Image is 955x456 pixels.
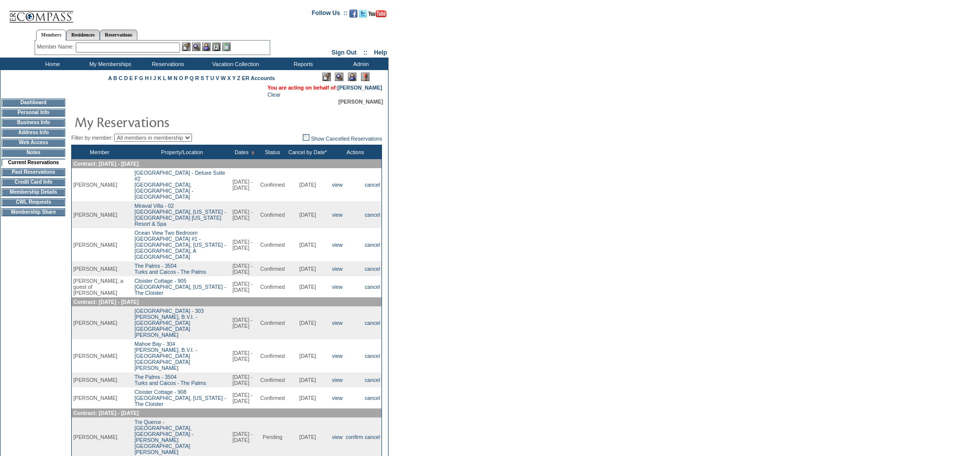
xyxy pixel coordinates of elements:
[216,75,219,81] a: V
[364,266,380,272] a: cancel
[331,49,356,56] a: Sign Out
[368,13,387,19] a: Subscribe to our YouTube Channel
[286,261,329,276] td: [DATE]
[72,306,127,339] td: [PERSON_NAME]
[161,149,203,155] a: Property/Location
[349,13,357,19] a: Become our fan on Facebook
[259,387,286,408] td: Confirmed
[72,228,127,261] td: [PERSON_NAME]
[259,276,286,297] td: Confirmed
[184,75,188,81] a: P
[374,49,387,56] a: Help
[72,276,127,297] td: [PERSON_NAME], a guest of [PERSON_NAME]
[90,149,109,155] a: Member
[363,49,367,56] span: ::
[134,75,138,81] a: F
[359,13,367,19] a: Follow us on Twitter
[346,434,363,440] a: confirm
[9,3,74,23] img: Compass Home
[361,73,369,81] img: Log Concern/Member Elevation
[286,339,329,372] td: [DATE]
[119,75,123,81] a: C
[2,109,65,117] td: Personal Info
[196,58,273,70] td: Vacation Collection
[231,201,259,228] td: [DATE] - [DATE]
[189,75,194,81] a: Q
[23,58,80,70] td: Home
[286,228,329,261] td: [DATE]
[134,170,225,200] a: [GEOGRAPHIC_DATA] - Deluxe Suite #2[GEOGRAPHIC_DATA], [GEOGRAPHIC_DATA] - [GEOGRAPHIC_DATA]
[364,242,380,248] a: cancel
[286,372,329,387] td: [DATE]
[338,99,383,105] span: [PERSON_NAME]
[2,178,65,186] td: Credit Card Info
[349,10,357,18] img: Become our fan on Facebook
[173,75,177,81] a: N
[259,168,286,201] td: Confirmed
[138,58,196,70] td: Reservations
[139,75,143,81] a: G
[37,43,76,51] div: Member Name:
[74,112,275,132] img: pgTtlMyReservations.gif
[2,168,65,176] td: Past Reservations
[192,43,201,51] img: View
[73,410,138,416] span: Contract: [DATE] - [DATE]
[364,212,380,218] a: cancel
[286,306,329,339] td: [DATE]
[134,374,206,386] a: The Palms - 3504Turks and Caicos - The Palms
[249,151,255,155] img: Ascending
[211,75,215,81] a: U
[2,208,65,216] td: Membership Share
[2,198,65,206] td: CWL Requests
[231,228,259,261] td: [DATE] - [DATE]
[332,266,342,272] a: view
[221,75,226,81] a: W
[201,75,204,81] a: S
[359,10,367,18] img: Follow us on Twitter
[286,387,329,408] td: [DATE]
[335,73,343,81] img: View Mode
[73,299,138,305] span: Contract: [DATE] - [DATE]
[265,149,280,155] a: Status
[364,377,380,383] a: cancel
[134,203,226,227] a: Miraval Villa - 02[GEOGRAPHIC_DATA], [US_STATE] - [GEOGRAPHIC_DATA] [US_STATE] Resort & Spa
[337,85,382,91] a: [PERSON_NAME]
[222,43,231,51] img: b_calculator.gif
[267,92,280,98] a: Clear
[113,75,117,81] a: B
[267,85,382,91] span: You are acting on behalf of:
[167,75,172,81] a: M
[303,134,309,141] img: chk_off.JPG
[36,30,67,41] a: Members
[134,341,197,371] a: Mahoe Bay - 304[PERSON_NAME], B.V.I. - [GEOGRAPHIC_DATA] [GEOGRAPHIC_DATA][PERSON_NAME]
[227,75,231,81] a: X
[329,145,382,160] th: Actions
[231,261,259,276] td: [DATE] - [DATE]
[72,261,127,276] td: [PERSON_NAME]
[2,99,65,107] td: Dashboard
[364,182,380,188] a: cancel
[332,377,342,383] a: view
[134,230,226,260] a: Ocean View Two Bedroom [GEOGRAPHIC_DATA] #1 -[GEOGRAPHIC_DATA], [US_STATE] - [GEOGRAPHIC_DATA], A...
[72,201,127,228] td: [PERSON_NAME]
[71,135,113,141] span: Filter by member:
[150,75,152,81] a: I
[332,242,342,248] a: view
[288,149,327,155] a: Cancel by Date*
[212,43,221,51] img: Reservations
[100,30,137,40] a: Reservations
[2,188,65,196] td: Membership Details
[286,201,329,228] td: [DATE]
[303,136,382,142] a: Show Cancelled Reservations
[145,75,149,81] a: H
[364,395,380,401] a: cancel
[259,306,286,339] td: Confirmed
[286,276,329,297] td: [DATE]
[332,353,342,359] a: view
[2,129,65,137] td: Address Info
[259,339,286,372] td: Confirmed
[259,201,286,228] td: Confirmed
[108,75,112,81] a: A
[72,168,127,201] td: [PERSON_NAME]
[364,434,380,440] a: cancel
